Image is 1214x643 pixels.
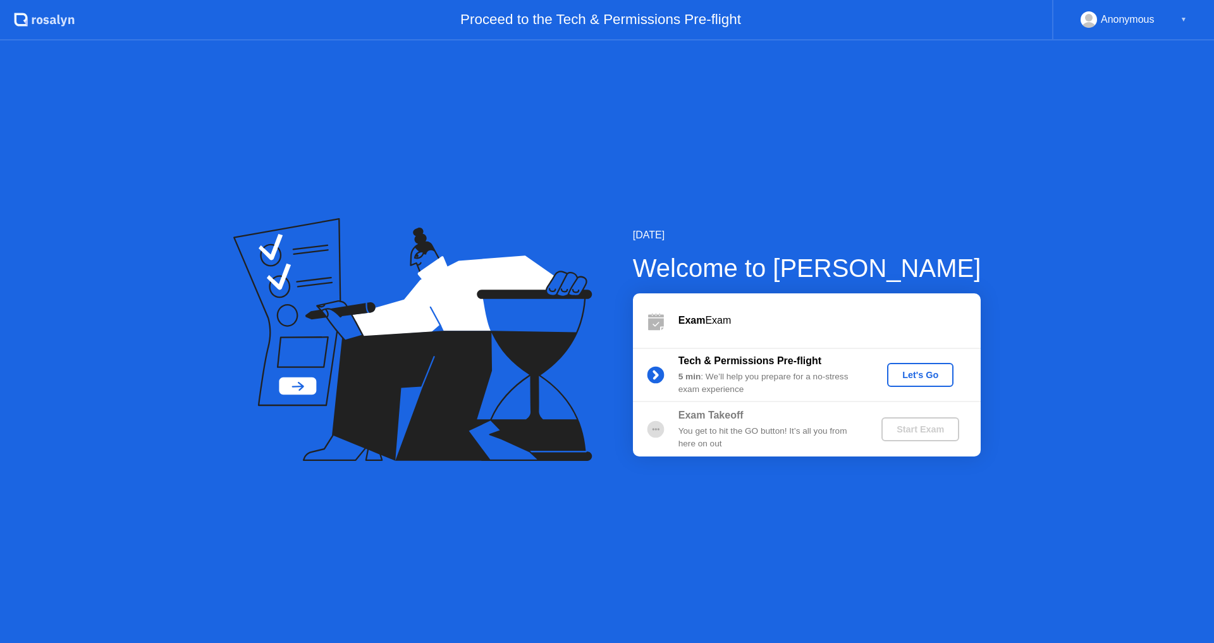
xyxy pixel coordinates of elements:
b: Tech & Permissions Pre-flight [678,355,821,366]
div: : We’ll help you prepare for a no-stress exam experience [678,370,861,396]
button: Let's Go [887,363,953,387]
div: Welcome to [PERSON_NAME] [633,249,981,287]
button: Start Exam [881,417,959,441]
b: Exam Takeoff [678,410,744,420]
div: Anonymous [1101,11,1155,28]
div: Start Exam [886,424,954,434]
b: Exam [678,315,706,326]
b: 5 min [678,372,701,381]
div: Let's Go [892,370,948,380]
div: ▼ [1180,11,1187,28]
div: You get to hit the GO button! It’s all you from here on out [678,425,861,451]
div: Exam [678,313,981,328]
div: [DATE] [633,228,981,243]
